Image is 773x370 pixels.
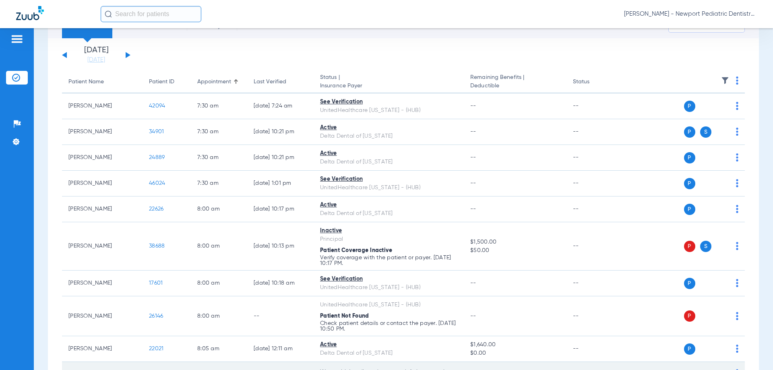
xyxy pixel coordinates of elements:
[191,336,247,362] td: 8:05 AM
[62,93,143,119] td: [PERSON_NAME]
[684,178,695,189] span: P
[320,124,457,132] div: Active
[684,241,695,252] span: P
[247,93,314,119] td: [DATE] 7:24 AM
[320,201,457,209] div: Active
[68,78,136,86] div: Patient Name
[566,271,621,296] td: --
[736,128,738,136] img: group-dot-blue.svg
[149,243,165,249] span: 38688
[16,6,44,20] img: Zuub Logo
[736,153,738,161] img: group-dot-blue.svg
[191,222,247,271] td: 8:00 AM
[320,248,392,253] span: Patient Coverage Inactive
[700,241,711,252] span: S
[62,171,143,196] td: [PERSON_NAME]
[191,93,247,119] td: 7:30 AM
[191,296,247,336] td: 8:00 AM
[320,283,457,292] div: UnitedHealthcare [US_STATE] - (HUB)
[320,227,457,235] div: Inactive
[320,301,457,309] div: UnitedHealthcare [US_STATE] - (HUB)
[320,235,457,244] div: Principal
[149,346,163,351] span: 22021
[247,119,314,145] td: [DATE] 10:21 PM
[197,78,231,86] div: Appointment
[247,222,314,271] td: [DATE] 10:13 PM
[470,103,476,109] span: --
[149,313,163,319] span: 26146
[68,78,104,86] div: Patient Name
[684,278,695,289] span: P
[320,175,457,184] div: See Verification
[10,34,23,44] img: hamburger-icon
[149,155,165,160] span: 24889
[320,341,457,349] div: Active
[62,196,143,222] td: [PERSON_NAME]
[149,129,164,134] span: 34901
[464,71,566,93] th: Remaining Benefits |
[320,149,457,158] div: Active
[101,6,201,22] input: Search for patients
[320,275,457,283] div: See Verification
[736,179,738,187] img: group-dot-blue.svg
[736,102,738,110] img: group-dot-blue.svg
[684,152,695,163] span: P
[191,171,247,196] td: 7:30 AM
[470,280,476,286] span: --
[254,78,286,86] div: Last Verified
[566,145,621,171] td: --
[566,336,621,362] td: --
[320,320,457,332] p: Check patient details or contact the payer. [DATE] 10:50 PM.
[566,93,621,119] td: --
[736,76,738,85] img: group-dot-blue.svg
[733,331,773,370] iframe: Chat Widget
[470,155,476,160] span: --
[566,71,621,93] th: Status
[320,82,457,90] span: Insurance Payer
[320,158,457,166] div: Delta Dental of [US_STATE]
[72,56,120,64] a: [DATE]
[721,76,729,85] img: filter.svg
[566,171,621,196] td: --
[684,126,695,138] span: P
[314,71,464,93] th: Status |
[191,271,247,296] td: 8:00 AM
[684,310,695,322] span: P
[72,46,120,64] li: [DATE]
[320,255,457,266] p: Verify coverage with the patient or payer. [DATE] 10:17 PM.
[684,204,695,215] span: P
[700,126,711,138] span: S
[247,296,314,336] td: --
[149,206,163,212] span: 22626
[149,78,174,86] div: Patient ID
[624,10,757,18] span: [PERSON_NAME] - Newport Pediatric Dentistry
[149,103,165,109] span: 42094
[470,82,560,90] span: Deductible
[320,184,457,192] div: UnitedHealthcare [US_STATE] - (HUB)
[470,313,476,319] span: --
[62,222,143,271] td: [PERSON_NAME]
[247,336,314,362] td: [DATE] 12:11 AM
[62,296,143,336] td: [PERSON_NAME]
[566,196,621,222] td: --
[320,132,457,141] div: Delta Dental of [US_STATE]
[566,222,621,271] td: --
[247,145,314,171] td: [DATE] 10:21 PM
[320,106,457,115] div: UnitedHealthcare [US_STATE] - (HUB)
[470,238,560,246] span: $1,500.00
[149,280,163,286] span: 17601
[62,271,143,296] td: [PERSON_NAME]
[320,98,457,106] div: See Verification
[684,101,695,112] span: P
[247,271,314,296] td: [DATE] 10:18 AM
[105,10,112,18] img: Search Icon
[470,180,476,186] span: --
[470,349,560,358] span: $0.00
[191,196,247,222] td: 8:00 AM
[470,129,476,134] span: --
[254,78,307,86] div: Last Verified
[149,180,165,186] span: 46024
[247,171,314,196] td: [DATE] 1:01 PM
[149,78,184,86] div: Patient ID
